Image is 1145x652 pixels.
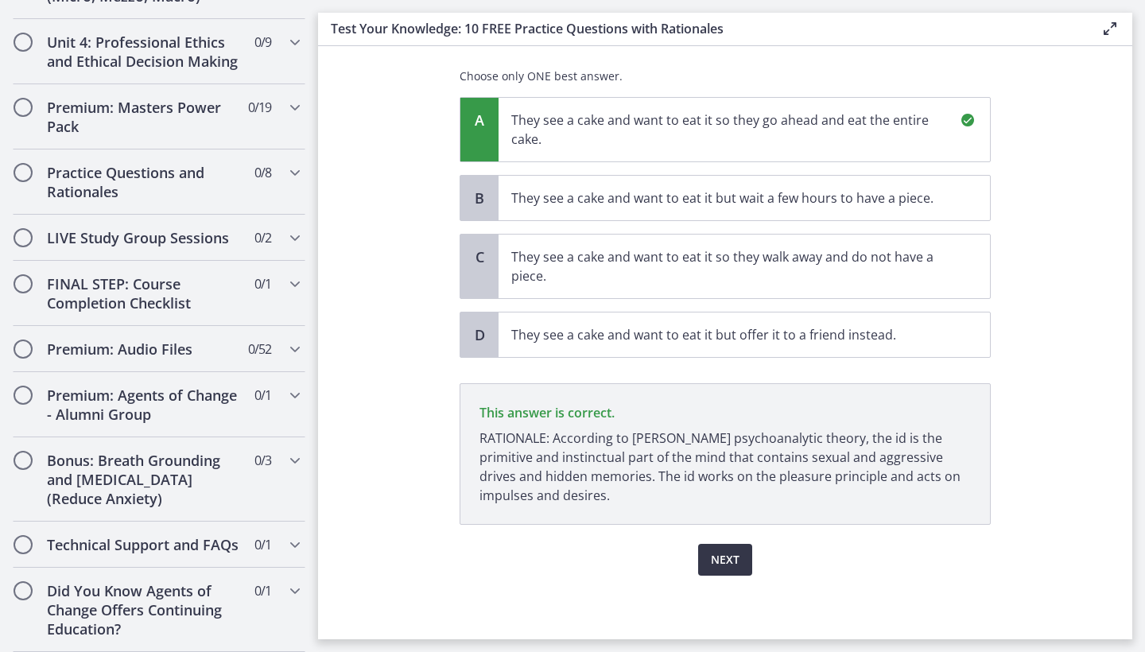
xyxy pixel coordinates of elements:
span: 0 / 9 [254,33,271,52]
span: 0 / 19 [248,98,271,117]
p: They see a cake and want to eat it so they walk away and do not have a piece. [511,247,945,285]
h3: Test Your Knowledge: 10 FREE Practice Questions with Rationales [331,19,1075,38]
p: They see a cake and want to eat it but wait a few hours to have a piece. [511,188,945,208]
h2: Premium: Audio Files [47,340,241,359]
span: D [470,325,489,344]
h2: Premium: Masters Power Pack [47,98,241,136]
span: 0 / 1 [254,581,271,600]
span: This answer is correct. [479,404,615,421]
span: 0 / 52 [248,340,271,359]
span: A [470,111,489,130]
h2: FINAL STEP: Course Completion Checklist [47,274,241,312]
h2: LIVE Study Group Sessions [47,228,241,247]
span: 0 / 1 [254,386,271,405]
h2: Practice Questions and Rationales [47,163,241,201]
span: 0 / 8 [254,163,271,182]
h2: Unit 4: Professional Ethics and Ethical Decision Making [47,33,241,71]
span: C [470,247,489,266]
p: RATIONALE: According to [PERSON_NAME] psychoanalytic theory, the id is the primitive and instinct... [479,429,971,505]
h2: Technical Support and FAQs [47,535,241,554]
span: 0 / 2 [254,228,271,247]
h2: Premium: Agents of Change - Alumni Group [47,386,241,424]
p: They see a cake and want to eat it so they go ahead and eat the entire cake. [511,111,945,149]
h2: Bonus: Breath Grounding and [MEDICAL_DATA] (Reduce Anxiety) [47,451,241,508]
span: B [470,188,489,208]
span: 0 / 3 [254,451,271,470]
span: 0 / 1 [254,274,271,293]
span: 0 / 1 [254,535,271,554]
button: Next [698,544,752,576]
span: Next [711,550,739,569]
h2: Did You Know Agents of Change Offers Continuing Education? [47,581,241,638]
p: They see a cake and want to eat it but offer it to a friend instead. [511,325,945,344]
p: Choose only ONE best answer. [460,68,991,84]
